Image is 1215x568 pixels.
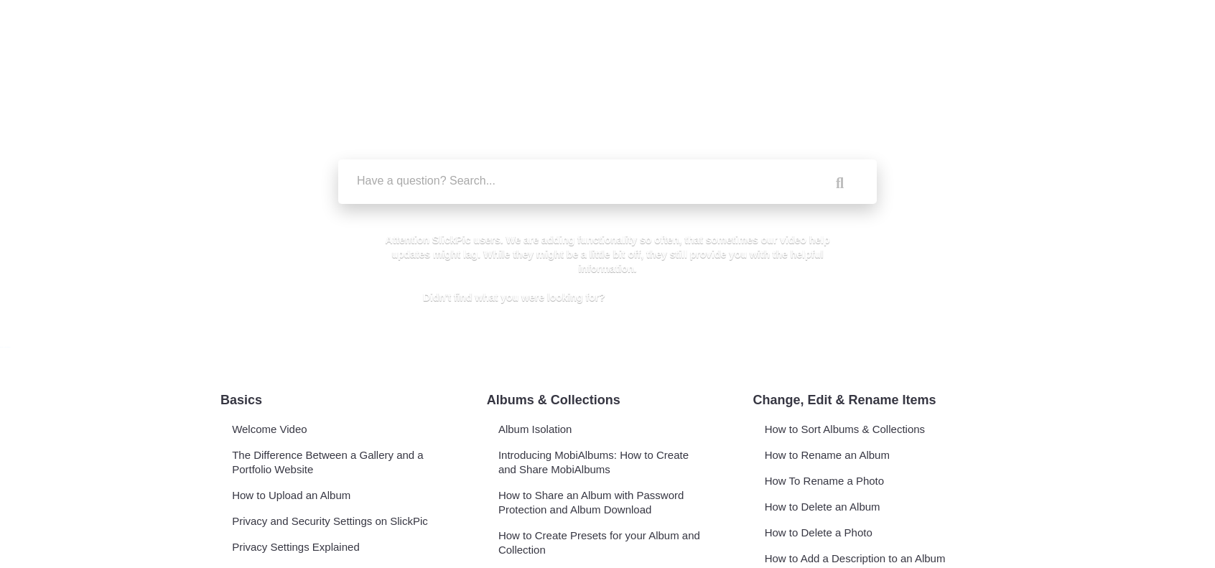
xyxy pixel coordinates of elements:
a: How to Add a Description to an Album [765,551,968,566]
a: The Difference Between a Gallery and a Portfolio Website [232,448,435,477]
input:  [806,165,866,200]
p: Attention SlickPic users. We are adding functionality so often, that sometimes our video help upd... [378,233,837,276]
a: How to Delete an Album [765,500,968,514]
a: Privacy and Security Settings on SlickPic [232,514,435,529]
p: Didn't find what you were looking for? [378,290,837,304]
a: How To Rename a Photo [765,474,968,488]
a: How to Share an Album with Password Protection and Album Download [498,488,702,517]
a: Basics [220,393,262,407]
a: How to Upload an Album [232,488,435,503]
a: How to Rename an Album [765,448,968,462]
a: Change, Edit & Rename Items [753,393,936,407]
a: Privacy Settings Explained [232,540,435,554]
a: How to Sort Albums & Collections [765,422,968,437]
a: Album Isolation [498,422,702,437]
a: Introducing MobiAlbums: How to Create and Share MobiAlbums [498,448,702,477]
a: How to Delete a Photo [765,526,968,540]
a: Contact our Client Support Team [611,287,792,308]
label: Have a question? Search... [357,174,895,188]
a: Welcome Video [232,422,435,437]
a: Albums & Collections [487,393,620,407]
h1: General Info & How To's [274,115,941,154]
a: How to Create Presets for your Album and Collection [498,529,702,557]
